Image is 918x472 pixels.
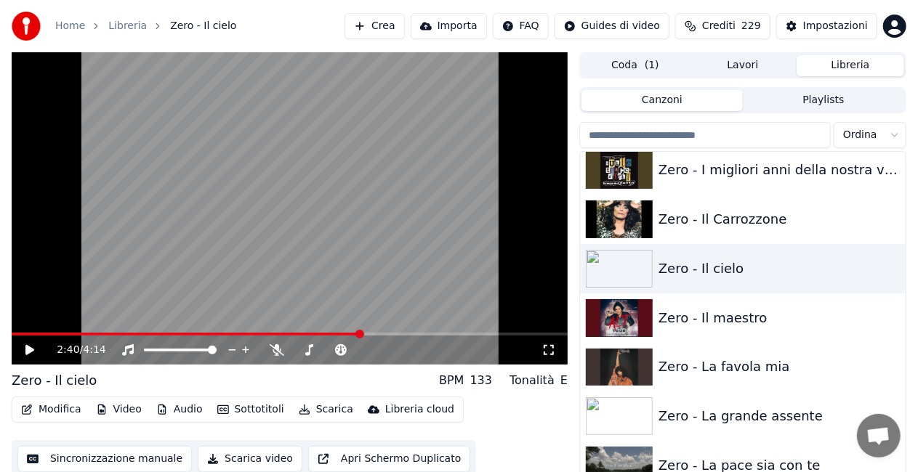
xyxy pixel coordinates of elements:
[659,160,900,180] div: Zero - I migliori anni della nostra vita
[659,259,900,279] div: Zero - Il cielo
[12,12,41,41] img: youka
[57,343,79,357] span: 2:40
[439,372,464,389] div: BPM
[17,446,192,472] button: Sincronizzazione manuale
[803,19,868,33] div: Impostazioni
[150,399,209,420] button: Audio
[55,19,85,33] a: Home
[857,414,901,457] a: Aprire la chat
[90,399,148,420] button: Video
[659,209,900,229] div: Zero - Il Carrozzone
[689,55,797,76] button: Lavori
[581,90,743,111] button: Canzoni
[57,343,92,357] div: /
[345,13,404,39] button: Crea
[702,19,736,33] span: Crediti
[797,55,904,76] button: Libreria
[510,372,555,389] div: Tonalità
[198,446,302,472] button: Scarica video
[170,19,236,33] span: Zero - Il cielo
[560,372,568,389] div: E
[108,19,147,33] a: Libreria
[843,128,877,142] span: Ordina
[55,19,237,33] nav: breadcrumb
[776,13,877,39] button: Impostazioni
[308,446,470,472] button: Apri Schermo Duplicato
[493,13,549,39] button: FAQ
[659,357,900,377] div: Zero - La favola mia
[659,406,900,426] div: Zero - La grande assente
[83,343,105,357] span: 4:14
[659,308,900,328] div: Zero - Il maestro
[645,58,659,73] span: ( 1 )
[12,370,97,391] div: Zero - Il cielo
[15,399,87,420] button: Modifica
[555,13,669,39] button: Guides di video
[212,399,290,420] button: Sottotitoli
[385,402,454,417] div: Libreria cloud
[411,13,487,39] button: Importa
[675,13,770,39] button: Crediti229
[470,372,493,389] div: 133
[743,90,904,111] button: Playlists
[293,399,359,420] button: Scarica
[741,19,761,33] span: 229
[581,55,689,76] button: Coda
